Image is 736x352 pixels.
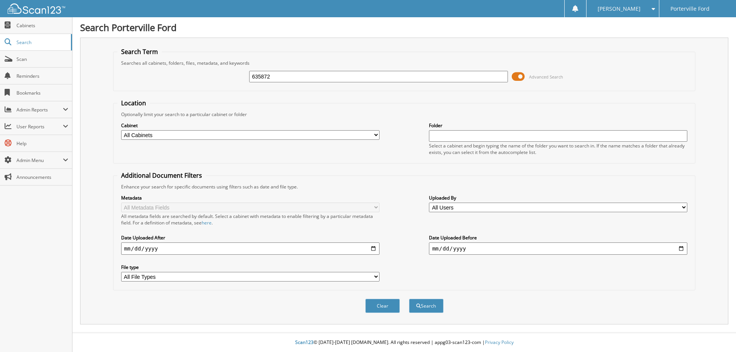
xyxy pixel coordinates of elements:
[429,142,687,156] div: Select a cabinet and begin typing the name of the folder you want to search in. If the name match...
[16,73,68,79] span: Reminders
[16,174,68,180] span: Announcements
[121,213,379,226] div: All metadata fields are searched by default. Select a cabinet with metadata to enable filtering b...
[117,183,692,190] div: Enhance your search for specific documents using filters such as date and file type.
[117,47,162,56] legend: Search Term
[72,333,736,352] div: © [DATE]-[DATE] [DOMAIN_NAME]. All rights reserved | appg03-scan123-com |
[295,339,314,345] span: Scan123
[409,299,444,313] button: Search
[429,234,687,241] label: Date Uploaded Before
[16,22,68,29] span: Cabinets
[16,56,68,62] span: Scan
[8,3,65,14] img: scan123-logo-white.svg
[598,7,641,11] span: [PERSON_NAME]
[16,157,63,164] span: Admin Menu
[429,122,687,129] label: Folder
[121,264,379,270] label: File type
[670,7,710,11] span: Porterville Ford
[202,219,212,226] a: here
[117,99,150,107] legend: Location
[429,195,687,201] label: Uploaded By
[121,195,379,201] label: Metadata
[121,234,379,241] label: Date Uploaded After
[117,171,206,180] legend: Additional Document Filters
[16,140,68,147] span: Help
[80,21,728,34] h1: Search Porterville Ford
[121,122,379,129] label: Cabinet
[121,242,379,255] input: start
[429,242,687,255] input: end
[529,74,563,80] span: Advanced Search
[16,39,67,46] span: Search
[117,111,692,118] div: Optionally limit your search to a particular cabinet or folder
[365,299,400,313] button: Clear
[117,60,692,66] div: Searches all cabinets, folders, files, metadata, and keywords
[485,339,514,345] a: Privacy Policy
[16,90,68,96] span: Bookmarks
[698,315,736,352] iframe: Chat Widget
[16,106,63,113] span: Admin Reports
[16,123,63,130] span: User Reports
